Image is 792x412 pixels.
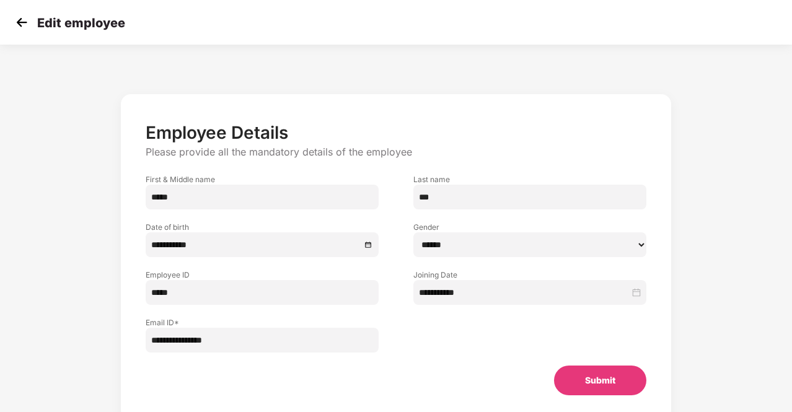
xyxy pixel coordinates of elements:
[413,222,646,232] label: Gender
[146,270,379,280] label: Employee ID
[413,174,646,185] label: Last name
[146,317,379,328] label: Email ID
[146,174,379,185] label: First & Middle name
[146,222,379,232] label: Date of birth
[146,146,646,159] p: Please provide all the mandatory details of the employee
[146,122,646,143] p: Employee Details
[12,13,31,32] img: svg+xml;base64,PHN2ZyB4bWxucz0iaHR0cDovL3d3dy53My5vcmcvMjAwMC9zdmciIHdpZHRoPSIzMCIgaGVpZ2h0PSIzMC...
[554,366,646,395] button: Submit
[413,270,646,280] label: Joining Date
[37,15,125,30] p: Edit employee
